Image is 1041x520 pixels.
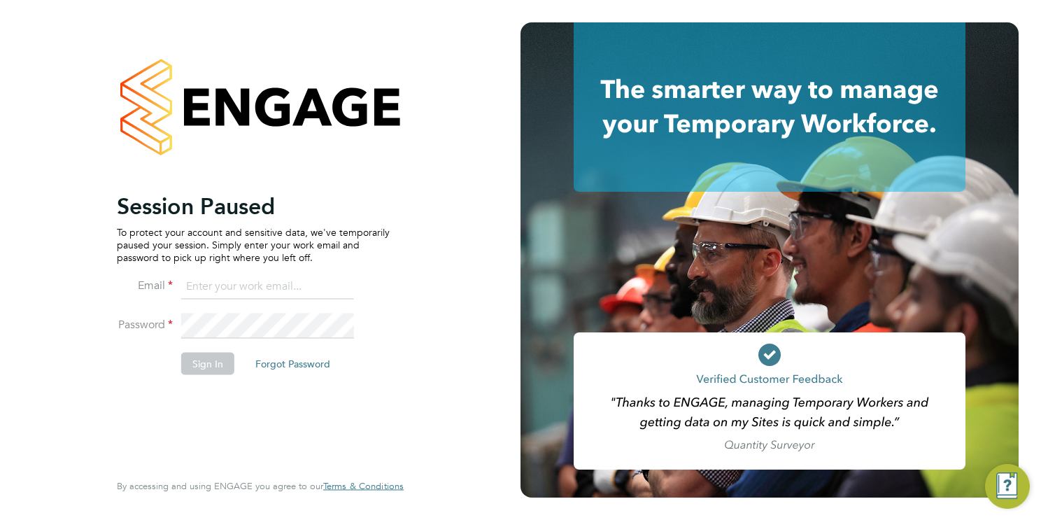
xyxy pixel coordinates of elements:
[117,480,404,492] span: By accessing and using ENGAGE you agree to our
[117,225,390,264] p: To protect your account and sensitive data, we've temporarily paused your session. Simply enter y...
[117,278,173,293] label: Email
[985,464,1030,509] button: Engage Resource Center
[323,481,404,492] a: Terms & Conditions
[181,274,354,300] input: Enter your work email...
[244,352,341,374] button: Forgot Password
[181,352,234,374] button: Sign In
[323,480,404,492] span: Terms & Conditions
[117,317,173,332] label: Password
[117,192,390,220] h2: Session Paused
